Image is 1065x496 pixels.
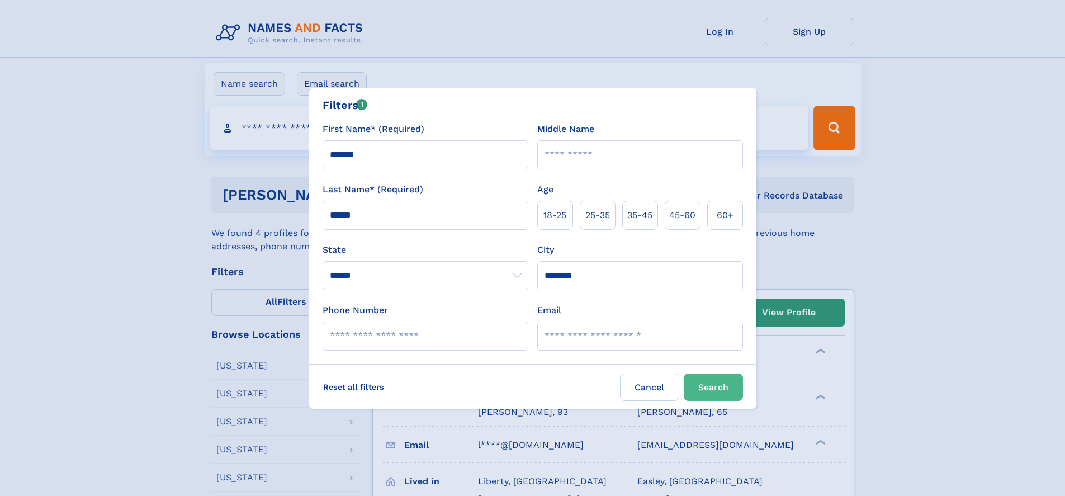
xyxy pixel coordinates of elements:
span: 35‑45 [627,209,652,222]
span: 60+ [717,209,733,222]
label: First Name* (Required) [323,122,424,136]
label: Phone Number [323,304,388,317]
label: Email [537,304,561,317]
label: Reset all filters [316,374,391,400]
span: 45‑60 [669,209,695,222]
div: Filters [323,97,368,114]
label: State [323,243,528,257]
label: Last Name* (Required) [323,183,423,196]
label: Age [537,183,553,196]
span: 18‑25 [543,209,566,222]
label: Middle Name [537,122,594,136]
label: Cancel [620,374,679,401]
label: City [537,243,554,257]
button: Search [684,374,743,401]
span: 25‑35 [585,209,610,222]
